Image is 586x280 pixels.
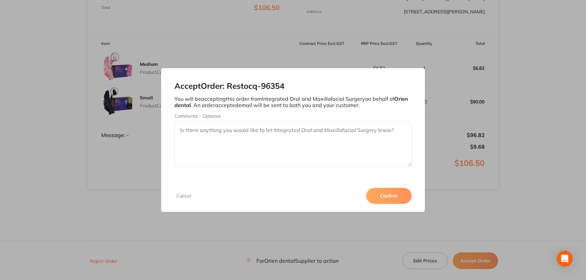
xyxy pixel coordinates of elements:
[557,251,573,267] div: Open Intercom Messenger
[366,188,412,204] button: Confirm
[174,96,412,108] p: You will be accepting this order from Integrated Oral and Maxillofacial Surgery on behalf of . An...
[174,81,412,91] h2: Accept Order: Restocq- 96354
[174,113,412,119] label: Comments - Optional
[174,193,193,199] button: Cancel
[174,95,408,108] b: Orien dental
